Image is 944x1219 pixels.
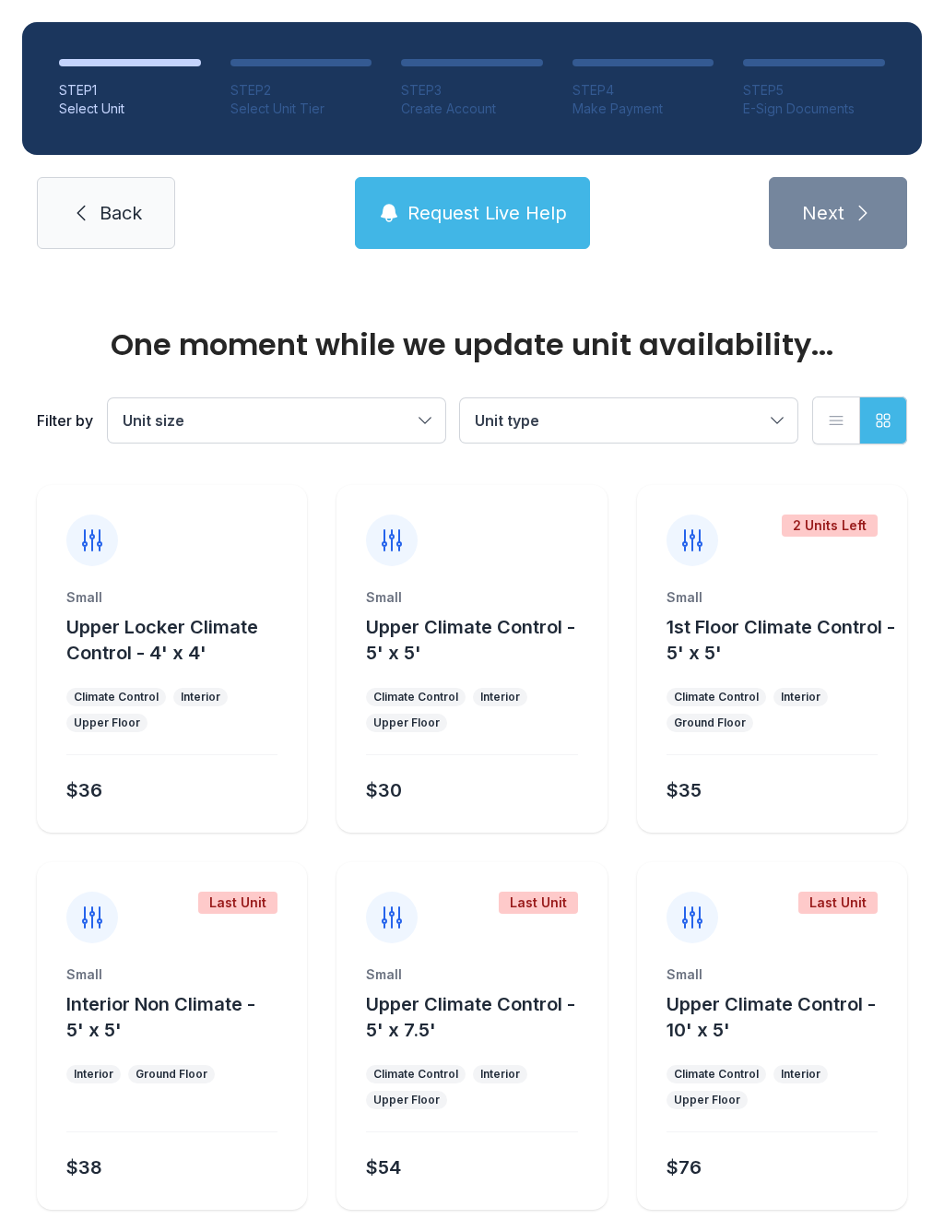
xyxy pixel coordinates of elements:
[667,616,895,664] span: 1st Floor Climate Control - 5' x 5'
[499,892,578,914] div: Last Unit
[59,100,201,118] div: Select Unit
[230,100,372,118] div: Select Unit Tier
[366,588,577,607] div: Small
[230,81,372,100] div: STEP 2
[407,200,567,226] span: Request Live Help
[66,616,258,664] span: Upper Locker Climate Control - 4' x 4'
[781,690,820,704] div: Interior
[366,965,577,984] div: Small
[66,965,277,984] div: Small
[667,993,876,1041] span: Upper Climate Control - 10' x 5'
[782,515,878,537] div: 2 Units Left
[66,1154,102,1180] div: $38
[366,616,575,664] span: Upper Climate Control - 5' x 5'
[373,716,440,730] div: Upper Floor
[108,398,445,443] button: Unit size
[373,1093,440,1107] div: Upper Floor
[798,892,878,914] div: Last Unit
[66,588,277,607] div: Small
[373,690,458,704] div: Climate Control
[123,411,184,430] span: Unit size
[781,1067,820,1082] div: Interior
[572,81,714,100] div: STEP 4
[674,1093,740,1107] div: Upper Floor
[66,993,255,1041] span: Interior Non Climate - 5' x 5'
[366,1154,401,1180] div: $54
[743,100,885,118] div: E-Sign Documents
[572,100,714,118] div: Make Payment
[74,716,140,730] div: Upper Floor
[667,1154,702,1180] div: $76
[366,777,402,803] div: $30
[401,100,543,118] div: Create Account
[674,716,746,730] div: Ground Floor
[198,892,277,914] div: Last Unit
[480,690,520,704] div: Interior
[37,409,93,432] div: Filter by
[366,993,575,1041] span: Upper Climate Control - 5' x 7.5'
[743,81,885,100] div: STEP 5
[802,200,844,226] span: Next
[366,991,599,1043] button: Upper Climate Control - 5' x 7.5'
[74,690,159,704] div: Climate Control
[480,1067,520,1082] div: Interior
[460,398,797,443] button: Unit type
[37,330,907,360] div: One moment while we update unit availability...
[475,411,539,430] span: Unit type
[667,588,878,607] div: Small
[181,690,220,704] div: Interior
[373,1067,458,1082] div: Climate Control
[59,81,201,100] div: STEP 1
[74,1067,113,1082] div: Interior
[401,81,543,100] div: STEP 3
[667,991,900,1043] button: Upper Climate Control - 10' x 5'
[667,777,702,803] div: $35
[66,991,300,1043] button: Interior Non Climate - 5' x 5'
[100,200,142,226] span: Back
[66,777,102,803] div: $36
[136,1067,207,1082] div: Ground Floor
[674,690,759,704] div: Climate Control
[667,965,878,984] div: Small
[667,614,900,666] button: 1st Floor Climate Control - 5' x 5'
[366,614,599,666] button: Upper Climate Control - 5' x 5'
[66,614,300,666] button: Upper Locker Climate Control - 4' x 4'
[674,1067,759,1082] div: Climate Control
